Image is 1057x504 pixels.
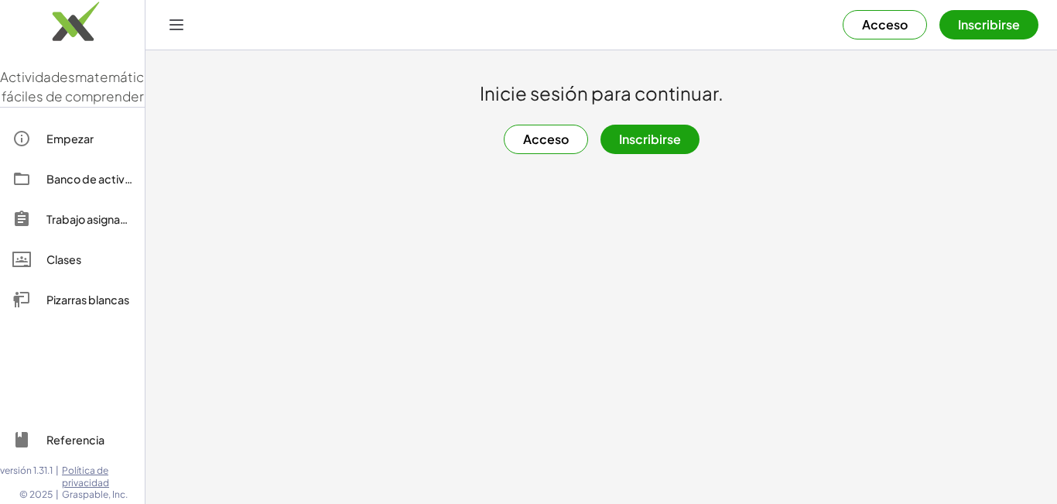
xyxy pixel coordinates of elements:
[56,489,59,500] font: |
[46,252,81,266] font: Clases
[939,10,1038,39] button: Inscribirse
[862,16,908,33] font: Acceso
[62,465,145,489] a: Política de privacidad
[480,81,723,105] font: Inicie sesión para continuar.
[46,212,135,226] font: Trabajo asignado
[6,281,139,318] a: Pizarras blancas
[6,241,139,278] a: Clases
[600,125,700,154] button: Inscribirse
[6,201,139,238] a: Trabajo asignado
[958,16,1020,33] font: Inscribirse
[6,160,139,197] a: Banco de actividades
[6,421,139,458] a: Referencia
[843,10,927,39] button: Acceso
[46,293,129,307] font: Pizarras blancas
[6,120,139,157] a: Empezar
[56,465,59,476] font: |
[46,132,94,146] font: Empezar
[62,489,128,500] font: Graspable, Inc.
[2,68,159,105] font: matemáticas fáciles de comprender
[619,131,681,147] font: Inscribirse
[46,172,161,186] font: Banco de actividades
[164,12,189,37] button: Cambiar navegación
[62,465,109,489] font: Política de privacidad
[19,489,53,500] font: © 2025
[523,131,569,147] font: Acceso
[504,125,588,154] button: Acceso
[46,433,104,447] font: Referencia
